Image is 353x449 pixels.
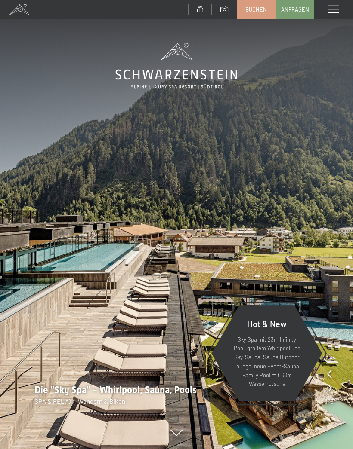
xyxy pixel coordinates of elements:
[330,397,334,406] span: 8
[237,0,275,18] a: Buchen
[232,335,301,389] p: Sky Spa mit 23m Infinity Pool, großem Whirlpool und Sky-Sauna, Sauna Outdoor Lounge, neue Event-S...
[325,397,328,406] span: 1
[34,397,125,405] span: SPA & RELAX - Wandern & Biken
[247,318,287,329] span: Hot & New
[328,397,330,406] span: /
[276,0,314,18] a: Anfragen
[34,385,197,395] span: Die "Sky Spa" - Whirlpool, Sauna, Pools
[281,6,309,13] span: Anfragen
[245,6,267,13] span: Buchen
[211,305,323,402] a: Hot & New Sky Spa mit 23m Infinity Pool, großem Whirlpool und Sky-Sauna, Sauna Outdoor Lounge, ne...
